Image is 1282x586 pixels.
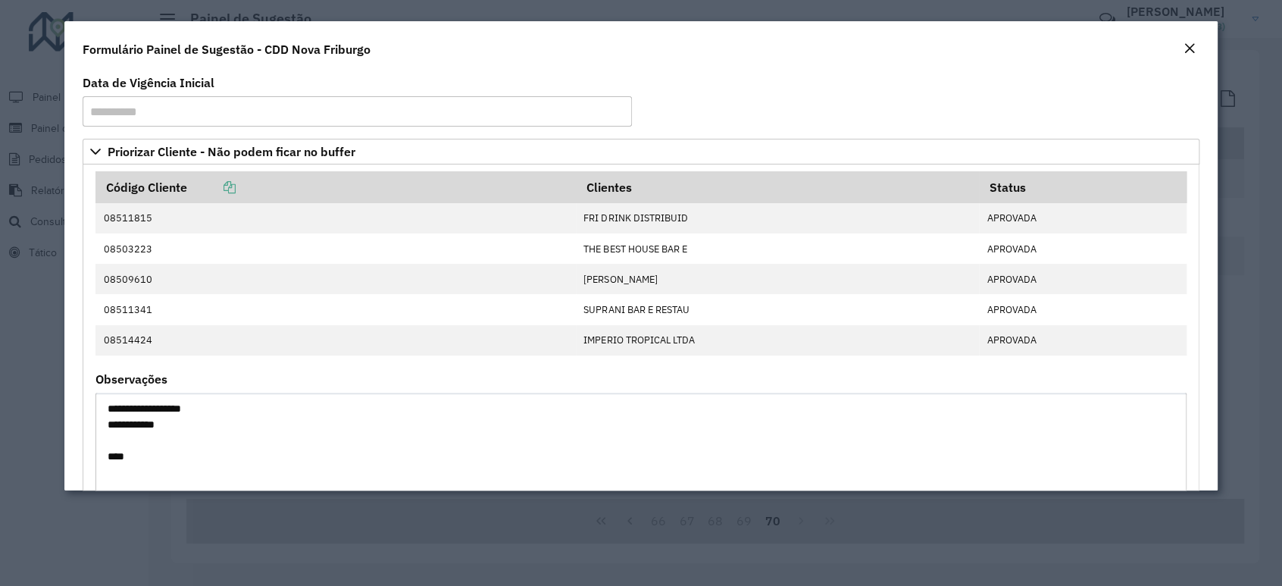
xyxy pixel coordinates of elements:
[95,264,576,294] td: 08509610
[576,171,979,203] th: Clientes
[576,325,979,356] td: IMPERIO TROPICAL LTDA
[1183,42,1195,55] em: Fechar
[979,294,1187,324] td: APROVADA
[576,233,979,264] td: THE BEST HOUSE BAR E
[95,294,576,324] td: 08511341
[1178,39,1199,59] button: Close
[95,325,576,356] td: 08514424
[979,233,1187,264] td: APROVADA
[187,180,236,195] a: Copiar
[576,264,979,294] td: [PERSON_NAME]
[576,203,979,233] td: FRI DRINK DISTRIBUID
[979,325,1187,356] td: APROVADA
[83,139,1200,165] a: Priorizar Cliente - Não podem ficar no buffer
[576,294,979,324] td: SUPRANI BAR E RESTAU
[83,74,214,92] label: Data de Vigência Inicial
[95,233,576,264] td: 08503223
[83,40,371,58] h4: Formulário Painel de Sugestão - CDD Nova Friburgo
[979,264,1187,294] td: APROVADA
[979,203,1187,233] td: APROVADA
[95,171,576,203] th: Código Cliente
[108,146,355,158] span: Priorizar Cliente - Não podem ficar no buffer
[979,171,1187,203] th: Status
[95,203,576,233] td: 08511815
[95,370,167,388] label: Observações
